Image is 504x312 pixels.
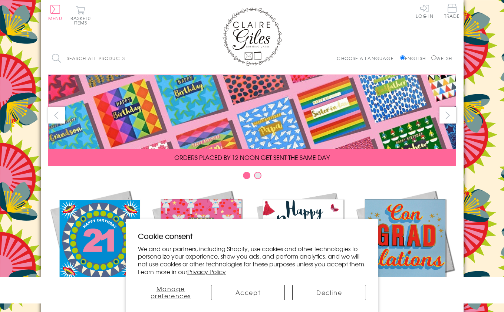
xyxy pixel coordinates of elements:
a: Privacy Policy [187,267,226,276]
a: New Releases [48,188,150,305]
a: Birthdays [252,188,354,305]
img: Claire Giles Greetings Cards [223,7,282,66]
h2: Cookie consent [138,231,366,241]
button: Menu [48,5,63,20]
label: Welsh [431,55,452,62]
a: Trade [444,4,460,20]
span: ORDERS PLACED BY 12 NOON GET SENT THE SAME DAY [174,153,330,162]
input: Search [171,50,178,67]
div: Carousel Pagination [48,171,456,183]
input: Search all products [48,50,178,67]
button: Decline [292,285,366,300]
span: Manage preferences [151,284,191,300]
span: Menu [48,15,63,22]
a: Academic [354,188,456,305]
button: next [439,107,456,124]
label: English [400,55,429,62]
button: Accept [211,285,285,300]
p: We and our partners, including Shopify, use cookies and other technologies to personalize your ex... [138,245,366,276]
a: Christmas [150,188,252,305]
a: Log In [416,4,434,18]
p: Choose a language: [337,55,399,62]
span: 0 items [74,15,91,26]
span: Trade [444,4,460,18]
button: Carousel Page 1 (Current Slide) [243,172,250,179]
button: Manage preferences [138,285,204,300]
input: Welsh [431,55,436,60]
button: Basket0 items [70,6,91,25]
button: prev [48,107,65,124]
input: English [400,55,405,60]
button: Carousel Page 2 [254,172,261,179]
